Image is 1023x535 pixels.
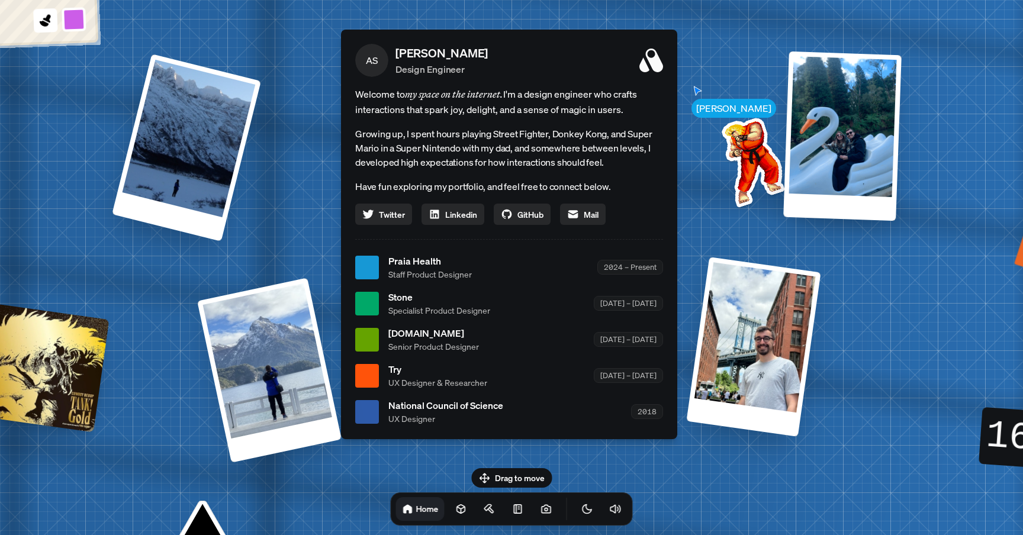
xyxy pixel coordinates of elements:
span: GitHub [517,208,543,221]
p: Design Engineer [395,62,488,76]
span: Try [388,362,487,376]
p: Have fun exploring my portfolio, and feel free to connect below. [355,179,663,194]
span: Welcome to I'm a design engineer who crafts interactions that spark joy, delight, and a sense of ... [355,86,663,117]
span: Specialist Product Designer [388,304,490,317]
span: Staff Product Designer [388,268,472,281]
a: Twitter [355,204,412,225]
span: Senior Product Designer [388,340,479,353]
span: Mail [584,208,599,221]
h1: Home [416,503,439,514]
div: 2018 [631,404,663,419]
span: UX Designer [388,412,503,425]
button: Toggle Theme [575,497,599,521]
button: Toggle Audio [604,497,628,521]
a: Mail [560,204,606,225]
div: 2024 – Present [597,260,663,275]
a: Linkedin [422,204,484,225]
div: [DATE] – [DATE] [594,368,663,383]
a: GitHub [494,204,551,225]
div: [DATE] – [DATE] [594,332,663,347]
span: AS [355,44,388,77]
p: [PERSON_NAME] [395,44,488,62]
em: my space on the internet. [405,88,503,100]
span: Twitter [379,208,405,221]
span: Linkedin [445,208,477,221]
span: [DOMAIN_NAME] [388,326,479,340]
div: [DATE] – [DATE] [594,296,663,311]
span: Stone [388,290,490,304]
p: Growing up, I spent hours playing Street Fighter, Donkey Kong, and Super Mario in a Super Nintend... [355,127,663,169]
a: Home [396,497,445,521]
img: Profile example [691,100,810,220]
span: UX Designer & Researcher [388,376,487,389]
span: National Council of Science [388,398,503,412]
span: Praia Health [388,254,472,268]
